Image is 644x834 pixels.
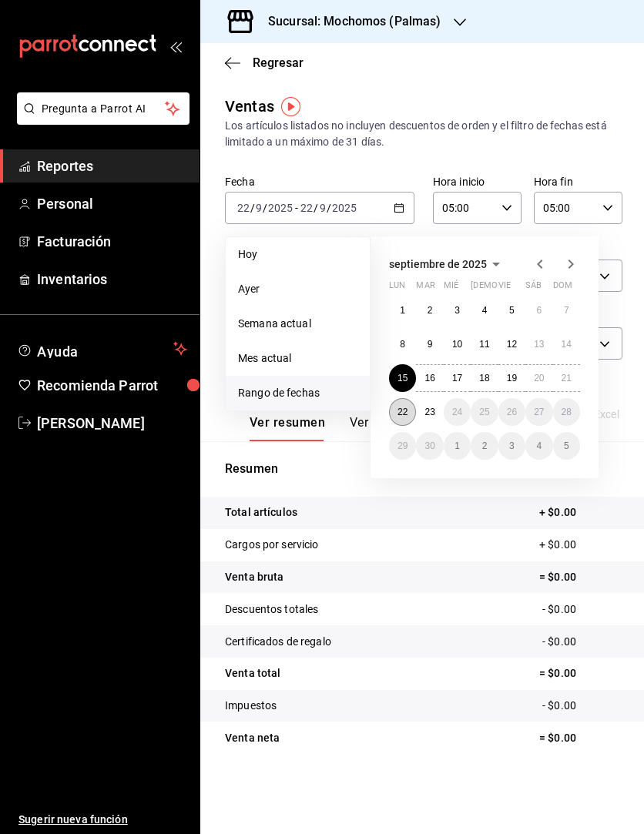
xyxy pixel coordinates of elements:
button: 5 de septiembre de 2025 [498,296,525,324]
abbr: 20 de septiembre de 2025 [534,373,544,384]
abbr: 2 de octubre de 2025 [482,440,488,451]
p: + $0.00 [539,504,619,521]
button: 1 de octubre de 2025 [444,432,471,460]
span: Ayer [238,281,357,297]
abbr: 1 de septiembre de 2025 [400,305,405,316]
span: Personal [37,193,187,214]
input: -- [255,202,263,214]
button: 15 de septiembre de 2025 [389,364,416,392]
abbr: 29 de septiembre de 2025 [397,440,408,451]
abbr: 24 de septiembre de 2025 [452,407,462,417]
abbr: 8 de septiembre de 2025 [400,339,405,350]
button: 25 de septiembre de 2025 [471,398,498,426]
p: + $0.00 [539,537,619,553]
p: = $0.00 [539,665,619,682]
h3: Sucursal: Mochomos (Palmas) [256,12,441,31]
abbr: 16 de septiembre de 2025 [424,373,434,384]
abbr: 4 de septiembre de 2025 [482,305,488,316]
button: septiembre de 2025 [389,255,505,273]
input: -- [300,202,314,214]
button: 8 de septiembre de 2025 [389,330,416,358]
p: Venta total [225,665,280,682]
abbr: viernes [498,280,511,296]
span: Mes actual [238,350,357,367]
button: 10 de septiembre de 2025 [444,330,471,358]
abbr: 5 de septiembre de 2025 [509,305,515,316]
abbr: 13 de septiembre de 2025 [534,339,544,350]
button: 7 de septiembre de 2025 [553,296,580,324]
button: 3 de octubre de 2025 [498,432,525,460]
input: ---- [331,202,357,214]
button: 9 de septiembre de 2025 [416,330,443,358]
abbr: 1 de octubre de 2025 [454,440,460,451]
button: 30 de septiembre de 2025 [416,432,443,460]
button: Ver ventas [350,415,411,441]
button: 13 de septiembre de 2025 [525,330,552,358]
span: Hoy [238,246,357,263]
p: Venta bruta [225,569,283,585]
div: Los artículos listados no incluyen descuentos de orden y el filtro de fechas está limitado a un m... [225,118,619,150]
span: Regresar [253,55,304,70]
button: 5 de octubre de 2025 [553,432,580,460]
button: 21 de septiembre de 2025 [553,364,580,392]
abbr: 26 de septiembre de 2025 [507,407,517,417]
button: 26 de septiembre de 2025 [498,398,525,426]
div: Ventas [225,95,274,118]
abbr: 15 de septiembre de 2025 [397,373,408,384]
abbr: 3 de octubre de 2025 [509,440,515,451]
button: 2 de septiembre de 2025 [416,296,443,324]
button: 11 de septiembre de 2025 [471,330,498,358]
span: Reportes [37,156,187,176]
abbr: 7 de septiembre de 2025 [564,305,569,316]
span: Recomienda Parrot [37,375,187,396]
abbr: 5 de octubre de 2025 [564,440,569,451]
abbr: 9 de septiembre de 2025 [428,339,433,350]
button: 3 de septiembre de 2025 [444,296,471,324]
button: 17 de septiembre de 2025 [444,364,471,392]
span: Semana actual [238,316,357,332]
button: 6 de septiembre de 2025 [525,296,552,324]
abbr: jueves [471,280,562,296]
img: Tooltip marker [281,97,300,116]
p: Certificados de regalo [225,634,331,650]
p: Total artículos [225,504,297,521]
abbr: domingo [553,280,572,296]
span: Rango de fechas [238,385,357,401]
abbr: 21 de septiembre de 2025 [562,373,572,384]
button: 16 de septiembre de 2025 [416,364,443,392]
span: Ayuda [37,340,167,358]
abbr: 3 de septiembre de 2025 [454,305,460,316]
p: = $0.00 [539,730,619,746]
button: 4 de octubre de 2025 [525,432,552,460]
abbr: 17 de septiembre de 2025 [452,373,462,384]
span: Pregunta a Parrot AI [42,101,166,117]
div: navigation tabs [250,415,496,441]
input: ---- [267,202,293,214]
abbr: 14 de septiembre de 2025 [562,339,572,350]
p: - $0.00 [542,698,619,714]
a: Pregunta a Parrot AI [11,112,190,128]
input: -- [319,202,327,214]
button: 20 de septiembre de 2025 [525,364,552,392]
abbr: 11 de septiembre de 2025 [479,339,489,350]
span: / [250,202,255,214]
abbr: miércoles [444,280,458,296]
input: -- [236,202,250,214]
label: Fecha [225,176,414,187]
p: Venta neta [225,730,280,746]
abbr: 10 de septiembre de 2025 [452,339,462,350]
abbr: 2 de septiembre de 2025 [428,305,433,316]
abbr: 4 de octubre de 2025 [536,440,542,451]
abbr: 27 de septiembre de 2025 [534,407,544,417]
button: Pregunta a Parrot AI [17,92,190,125]
button: Regresar [225,55,304,70]
abbr: 19 de septiembre de 2025 [507,373,517,384]
span: / [327,202,331,214]
abbr: 28 de septiembre de 2025 [562,407,572,417]
span: septiembre de 2025 [389,258,487,270]
span: - [295,202,298,214]
button: 12 de septiembre de 2025 [498,330,525,358]
button: 2 de octubre de 2025 [471,432,498,460]
p: Cargos por servicio [225,537,319,553]
span: / [263,202,267,214]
